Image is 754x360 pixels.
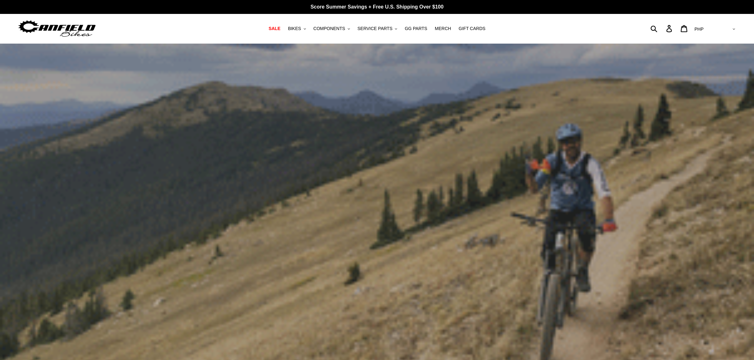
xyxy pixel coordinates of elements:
[314,26,345,31] span: COMPONENTS
[354,24,400,33] button: SERVICE PARTS
[358,26,392,31] span: SERVICE PARTS
[288,26,301,31] span: BIKES
[432,24,454,33] a: MERCH
[310,24,353,33] button: COMPONENTS
[17,19,97,39] img: Canfield Bikes
[269,26,280,31] span: SALE
[402,24,430,33] a: GG PARTS
[285,24,309,33] button: BIKES
[265,24,283,33] a: SALE
[654,22,670,35] input: Search
[405,26,427,31] span: GG PARTS
[455,24,489,33] a: GIFT CARDS
[459,26,485,31] span: GIFT CARDS
[435,26,451,31] span: MERCH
